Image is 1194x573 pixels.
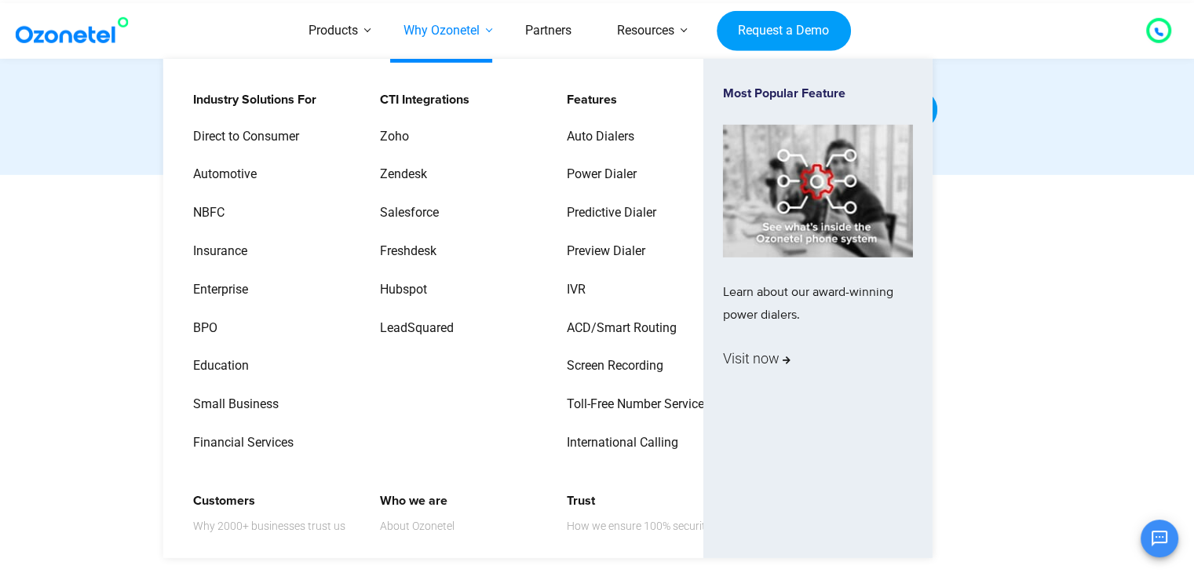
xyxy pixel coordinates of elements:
[182,86,318,114] a: Industry Solutions For
[182,238,249,265] a: Insurance
[557,122,637,150] a: Auto Dialers
[182,161,258,188] a: Automotive
[557,487,714,538] a: TrustHow we ensure 100% security
[370,122,411,150] a: Zoho
[557,352,666,380] a: Screen Recording
[557,238,648,265] a: Preview Dialer
[182,122,301,150] a: Direct to Consumer
[567,516,711,535] span: How we ensure 100% security
[594,3,697,59] a: Resources
[557,314,679,341] a: ACD/Smart Routing
[723,125,913,257] img: phone-system-min.jpg
[370,161,429,188] a: Zendesk
[182,314,219,341] a: BPO
[370,276,429,304] a: Hubspot
[370,238,439,265] a: Freshdesk
[723,86,913,531] a: Most Popular FeatureLearn about our award-winning power dialers.Visit now
[557,276,588,304] a: IVR
[370,314,456,341] a: LeadSquared
[502,3,594,59] a: Partners
[557,86,619,114] a: Features
[557,161,639,188] a: Power Dialer
[182,199,226,227] a: NBFC
[381,3,502,59] a: Why Ozonetel
[182,276,250,304] a: Enterprise
[182,487,347,538] a: CustomersWhy 2000+ businesses trust us
[286,3,381,59] a: Products
[557,429,681,457] a: International Calling
[370,487,457,538] a: Who we areAbout Ozonetel
[370,199,441,227] a: Salesforce
[182,391,280,418] a: Small Business
[192,516,345,535] span: Why 2000+ businesses trust us
[717,10,851,51] a: Request a Demo
[182,429,295,457] a: Financial Services
[723,346,791,371] span: Visit now
[557,199,659,227] a: Predictive Dialer
[182,352,250,380] a: Education
[1141,520,1178,557] button: Open chat
[557,391,713,418] a: Toll-Free Number Services
[370,86,472,114] a: CTI Integrations
[380,516,455,535] span: About Ozonetel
